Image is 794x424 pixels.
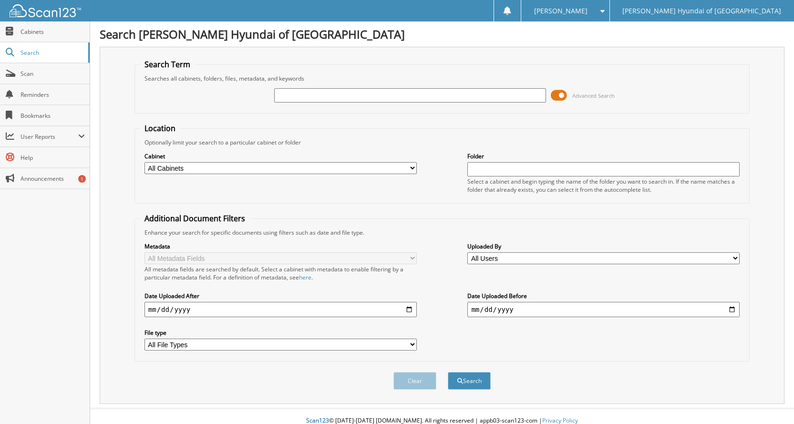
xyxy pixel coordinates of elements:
[144,242,417,250] label: Metadata
[78,175,86,183] div: 1
[534,8,588,14] span: [PERSON_NAME]
[622,8,781,14] span: [PERSON_NAME] Hyundai of [GEOGRAPHIC_DATA]
[299,273,311,281] a: here
[21,133,78,141] span: User Reports
[140,59,195,70] legend: Search Term
[448,372,491,390] button: Search
[144,152,417,160] label: Cabinet
[100,26,784,42] h1: Search [PERSON_NAME] Hyundai of [GEOGRAPHIC_DATA]
[21,49,83,57] span: Search
[140,138,744,146] div: Optionally limit your search to a particular cabinet or folder
[467,242,740,250] label: Uploaded By
[21,70,85,78] span: Scan
[140,213,250,224] legend: Additional Document Filters
[21,175,85,183] span: Announcements
[144,265,417,281] div: All metadata fields are searched by default. Select a cabinet with metadata to enable filtering b...
[572,92,615,99] span: Advanced Search
[21,28,85,36] span: Cabinets
[393,372,436,390] button: Clear
[467,152,740,160] label: Folder
[467,292,740,300] label: Date Uploaded Before
[140,228,744,237] div: Enhance your search for specific documents using filters such as date and file type.
[144,302,417,317] input: start
[144,292,417,300] label: Date Uploaded After
[140,74,744,83] div: Searches all cabinets, folders, files, metadata, and keywords
[467,177,740,194] div: Select a cabinet and begin typing the name of the folder you want to search in. If the name match...
[21,91,85,99] span: Reminders
[10,4,81,17] img: scan123-logo-white.svg
[144,329,417,337] label: File type
[140,123,180,134] legend: Location
[21,112,85,120] span: Bookmarks
[467,302,740,317] input: end
[21,154,85,162] span: Help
